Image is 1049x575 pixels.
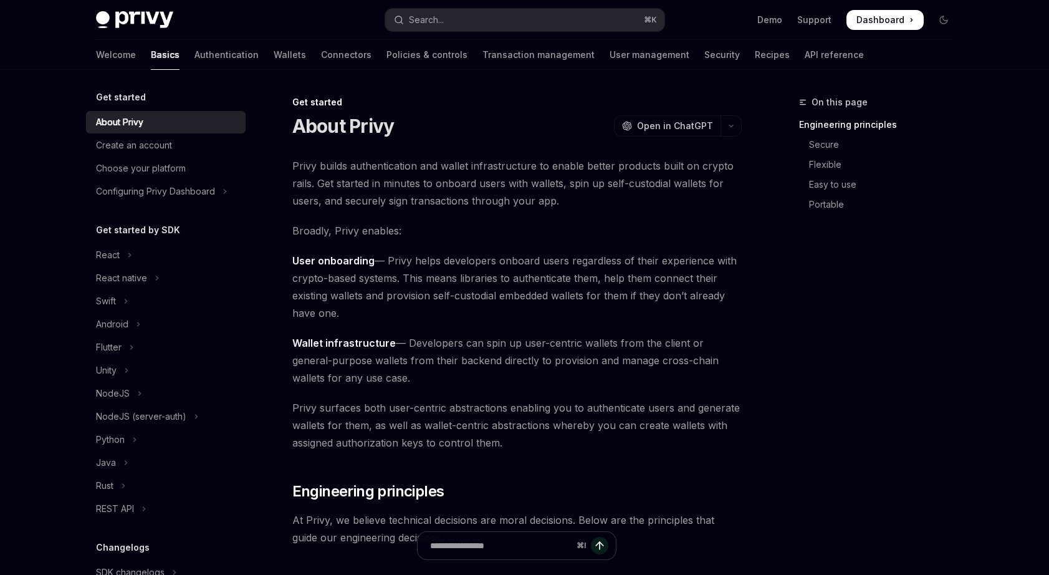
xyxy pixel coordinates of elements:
[409,12,444,27] div: Search...
[637,120,713,132] span: Open in ChatGPT
[96,184,215,199] div: Configuring Privy Dashboard
[96,501,134,516] div: REST API
[96,223,180,238] h5: Get started by SDK
[96,363,117,378] div: Unity
[86,382,246,405] button: Toggle NodeJS section
[96,115,143,130] div: About Privy
[96,294,116,309] div: Swift
[799,155,964,175] a: Flexible
[856,14,904,26] span: Dashboard
[86,157,246,180] a: Choose your platform
[86,428,246,451] button: Toggle Python section
[96,90,146,105] h5: Get started
[86,475,246,497] button: Toggle Rust section
[292,252,742,322] span: — Privy helps developers onboard users regardless of their experience with crypto-based systems. ...
[591,537,608,554] button: Send message
[96,138,172,153] div: Create an account
[386,40,467,70] a: Policies & controls
[430,532,572,559] input: Ask a question...
[292,334,742,387] span: — Developers can spin up user-centric wallets from the client or general-purpose wallets from the...
[96,40,136,70] a: Welcome
[292,337,396,349] strong: Wallet infrastructure
[799,195,964,215] a: Portable
[812,95,868,110] span: On this page
[86,452,246,474] button: Toggle Java section
[614,115,721,137] button: Open in ChatGPT
[482,40,595,70] a: Transaction management
[96,340,122,355] div: Flutter
[194,40,259,70] a: Authentication
[757,14,782,26] a: Demo
[385,9,664,31] button: Open search
[86,244,246,266] button: Toggle React section
[96,540,150,555] h5: Changelogs
[96,409,186,424] div: NodeJS (server-auth)
[292,254,375,267] strong: User onboarding
[799,115,964,135] a: Engineering principles
[292,96,742,109] div: Get started
[86,336,246,359] button: Toggle Flutter section
[151,40,180,70] a: Basics
[86,359,246,382] button: Toggle Unity section
[704,40,740,70] a: Security
[86,498,246,520] button: Toggle REST API section
[274,40,306,70] a: Wallets
[321,40,371,70] a: Connectors
[86,267,246,289] button: Toggle React native section
[86,111,246,133] a: About Privy
[292,222,742,239] span: Broadly, Privy enables:
[292,481,444,501] span: Engineering principles
[292,115,395,137] h1: About Privy
[86,134,246,157] a: Create an account
[799,135,964,155] a: Secure
[96,271,147,286] div: React native
[797,14,831,26] a: Support
[610,40,689,70] a: User management
[292,399,742,452] span: Privy surfaces both user-centric abstractions enabling you to authenticate users and generate wal...
[799,175,964,195] a: Easy to use
[96,317,128,332] div: Android
[292,157,742,210] span: Privy builds authentication and wallet infrastructure to enable better products built on crypto r...
[86,180,246,203] button: Toggle Configuring Privy Dashboard section
[96,455,116,470] div: Java
[292,511,742,546] span: At Privy, we believe technical decisions are moral decisions. Below are the principles that guide...
[96,478,113,493] div: Rust
[96,161,186,176] div: Choose your platform
[86,313,246,336] button: Toggle Android section
[96,248,120,263] div: React
[96,432,125,447] div: Python
[644,15,657,25] span: ⌘ K
[805,40,864,70] a: API reference
[86,405,246,428] button: Toggle NodeJS (server-auth) section
[934,10,954,30] button: Toggle dark mode
[96,386,130,401] div: NodeJS
[755,40,790,70] a: Recipes
[846,10,924,30] a: Dashboard
[86,290,246,312] button: Toggle Swift section
[96,11,173,29] img: dark logo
